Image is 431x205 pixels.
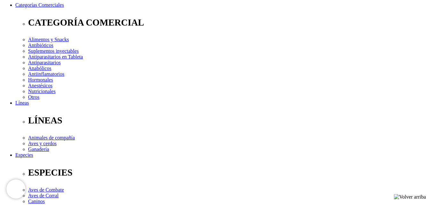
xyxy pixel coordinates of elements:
[28,141,56,146] a: Aves y cerdos
[6,179,26,199] iframe: Brevo live chat
[28,60,61,65] a: Antiparasitarios
[28,71,64,77] a: Antiinflamatorios
[15,100,29,106] a: Líneas
[394,194,426,200] img: Volver arriba
[28,48,79,54] a: Suplementos inyectables
[28,94,40,100] a: Otros
[28,193,59,198] a: Aves de Corral
[28,54,83,59] a: Antiparasitarios en Tableta
[28,17,428,28] p: CATEGORÍA COMERCIAL
[28,77,53,83] a: Hormonales
[28,43,53,48] a: Antibióticos
[28,135,75,140] a: Animales de compañía
[28,89,56,94] a: Nutricionales
[28,115,428,126] p: LÍNEAS
[28,199,45,204] a: Caninos
[28,83,52,88] a: Anestésicos
[28,187,64,193] a: Aves de Combate
[28,167,428,178] p: ESPECIES
[15,152,33,158] a: Especies
[28,146,49,152] a: Ganadería
[28,66,51,71] a: Anabólicos
[15,2,64,8] a: Categorías Comerciales
[28,37,69,42] a: Alimentos y Snacks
